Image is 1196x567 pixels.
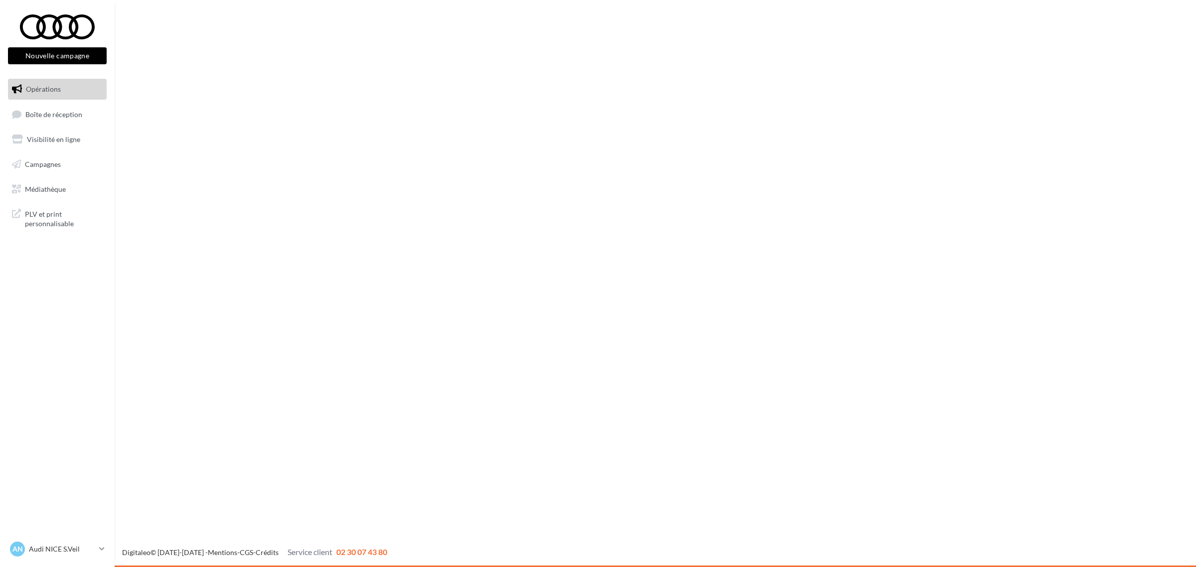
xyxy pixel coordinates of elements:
a: Mentions [208,548,237,557]
a: Visibilité en ligne [6,129,109,150]
a: Boîte de réception [6,104,109,125]
span: Visibilité en ligne [27,135,80,143]
a: Opérations [6,79,109,100]
a: PLV et print personnalisable [6,203,109,233]
a: Digitaleo [122,548,150,557]
span: 02 30 07 43 80 [336,547,387,557]
span: Service client [288,547,332,557]
a: Campagnes [6,154,109,175]
span: Boîte de réception [25,110,82,118]
span: Médiathèque [25,184,66,193]
span: AN [12,544,23,554]
a: AN Audi NICE S.Veil [8,540,107,559]
span: © [DATE]-[DATE] - - - [122,548,387,557]
span: Opérations [26,85,61,93]
button: Nouvelle campagne [8,47,107,64]
a: CGS [240,548,253,557]
p: Audi NICE S.Veil [29,544,95,554]
a: Médiathèque [6,179,109,200]
a: Crédits [256,548,279,557]
span: PLV et print personnalisable [25,207,103,229]
span: Campagnes [25,160,61,168]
